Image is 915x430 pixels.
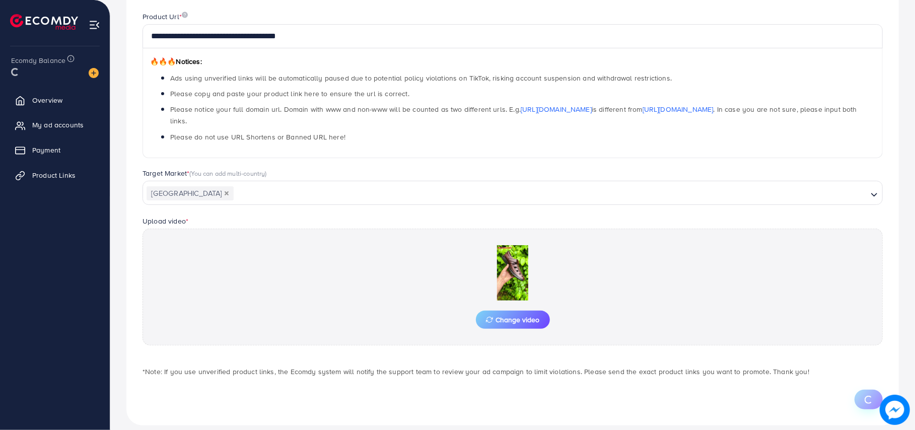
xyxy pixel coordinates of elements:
[8,140,102,160] a: Payment
[143,366,883,378] p: *Note: If you use unverified product links, the Ecomdy system will notify the support team to rev...
[89,68,99,78] img: image
[476,311,550,329] button: Change video
[10,14,78,30] img: logo
[182,12,188,18] img: image
[8,90,102,110] a: Overview
[880,395,910,425] img: image
[224,191,229,196] button: Deselect Pakistan
[32,145,60,155] span: Payment
[32,95,62,105] span: Overview
[143,168,267,178] label: Target Market
[170,132,345,142] span: Please do not use URL Shortens or Banned URL here!
[486,316,540,323] span: Change video
[32,120,84,130] span: My ad accounts
[170,73,672,83] span: Ads using unverified links will be automatically paused due to potential policy violations on Tik...
[235,186,867,201] input: Search for option
[143,181,883,205] div: Search for option
[32,170,76,180] span: Product Links
[643,104,714,114] a: [URL][DOMAIN_NAME]
[11,55,65,65] span: Ecomdy Balance
[170,104,857,126] span: Please notice your full domain url. Domain with www and non-www will be counted as two different ...
[147,186,234,200] span: [GEOGRAPHIC_DATA]
[189,169,266,178] span: (You can add multi-country)
[143,12,188,22] label: Product Url
[150,56,202,66] span: Notices:
[521,104,592,114] a: [URL][DOMAIN_NAME]
[8,165,102,185] a: Product Links
[170,89,409,99] span: Please copy and paste your product link here to ensure the url is correct.
[462,245,563,301] img: Preview Image
[89,19,100,31] img: menu
[8,115,102,135] a: My ad accounts
[143,216,188,226] label: Upload video
[150,56,176,66] span: 🔥🔥🔥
